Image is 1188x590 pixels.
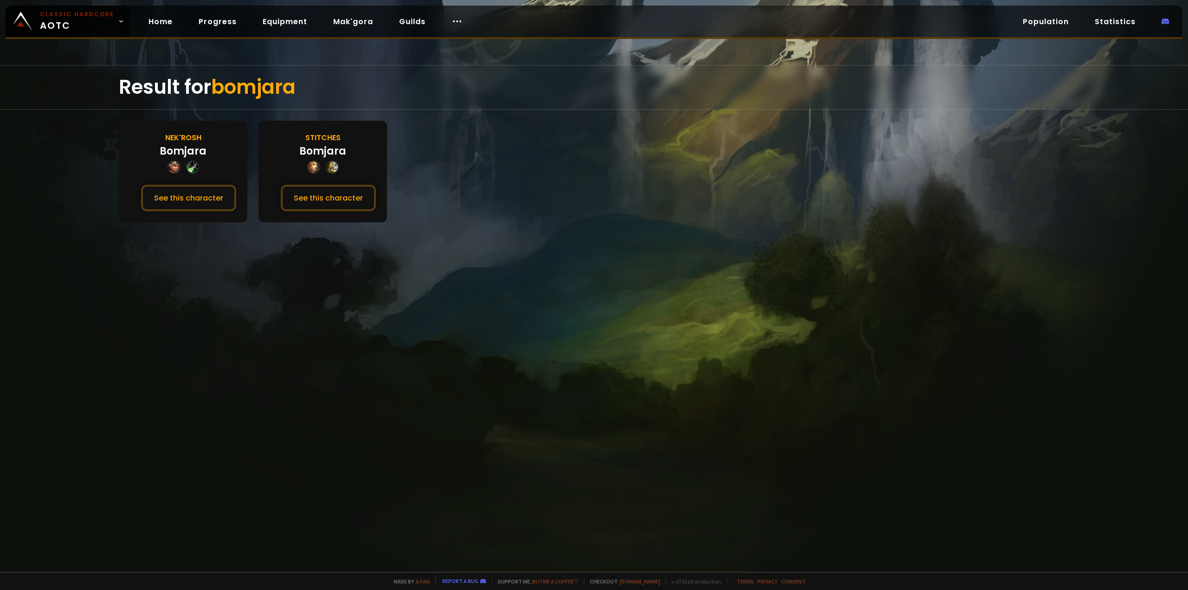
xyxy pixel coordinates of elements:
[757,578,777,585] a: Privacy
[392,12,433,31] a: Guilds
[191,12,244,31] a: Progress
[160,143,207,159] div: Bomjara
[119,65,1069,109] div: Result for
[388,578,430,585] span: Made by
[416,578,430,585] a: a fan
[584,578,660,585] span: Checkout
[255,12,315,31] a: Equipment
[6,6,130,37] a: Classic HardcoreAOTC
[141,185,236,211] button: See this character
[442,577,478,584] a: Report a bug
[40,10,114,32] span: AOTC
[165,132,201,143] div: Nek'Rosh
[211,73,296,101] span: bomjara
[299,143,346,159] div: Bomjara
[736,578,754,585] a: Terms
[665,578,721,585] span: v. d752d5 - production
[620,578,660,585] a: [DOMAIN_NAME]
[781,578,806,585] a: Consent
[1087,12,1143,31] a: Statistics
[281,185,376,211] button: See this character
[40,10,114,19] small: Classic Hardcore
[326,12,381,31] a: Mak'gora
[491,578,578,585] span: Support me,
[141,12,180,31] a: Home
[532,578,578,585] a: Buy me a coffee
[1015,12,1076,31] a: Population
[305,132,341,143] div: Stitches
